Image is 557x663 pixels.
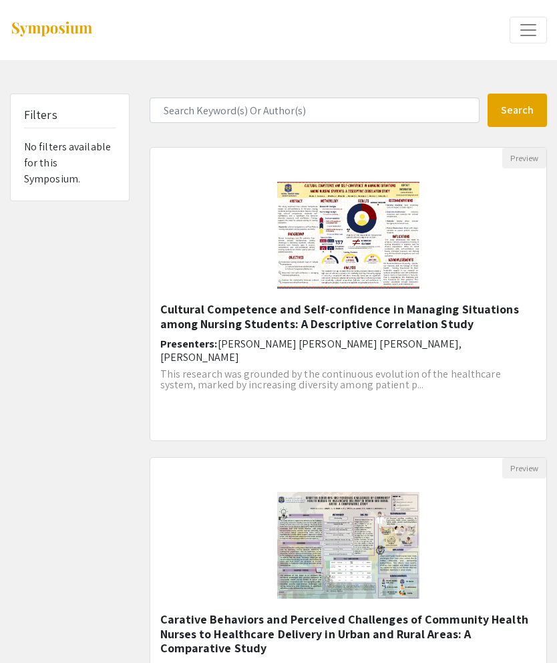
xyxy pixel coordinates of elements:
p: This research was grounded by the continuous evolution of the healthcare system, marked by increa... [160,369,537,390]
button: Expand or Collapse Menu [510,17,547,43]
h6: Presenters: [160,338,537,363]
h5: Cultural Competence and Self-confidence in Managing Situations among Nursing Students: A Descript... [160,302,537,331]
div: No filters available for this Symposium. [11,94,129,201]
button: Preview [502,458,546,479]
iframe: Chat [500,603,547,653]
img: Symposium by ForagerOne [10,21,94,39]
input: Search Keyword(s) Or Author(s) [150,98,480,123]
h5: Carative Behaviors and Perceived Challenges of Community Health Nurses to Healthcare Delivery in ... [160,612,537,656]
img: <p>Cultural Competence and Self-confidence in Managing Situations among Nursing Students: A Descr... [264,168,433,302]
div: Open Presentation <p>Cultural Competence and Self-confidence in Managing Situations among Nursing... [150,147,548,441]
button: Preview [502,148,546,168]
span: [PERSON_NAME] [PERSON_NAME] [PERSON_NAME], [PERSON_NAME] [160,337,461,364]
button: Search [488,94,547,127]
img: <p>Carative Behaviors and Perceived Challenges of Community Health Nurses to Healthcare Delivery ... [264,479,433,612]
h5: Filters [24,108,57,122]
